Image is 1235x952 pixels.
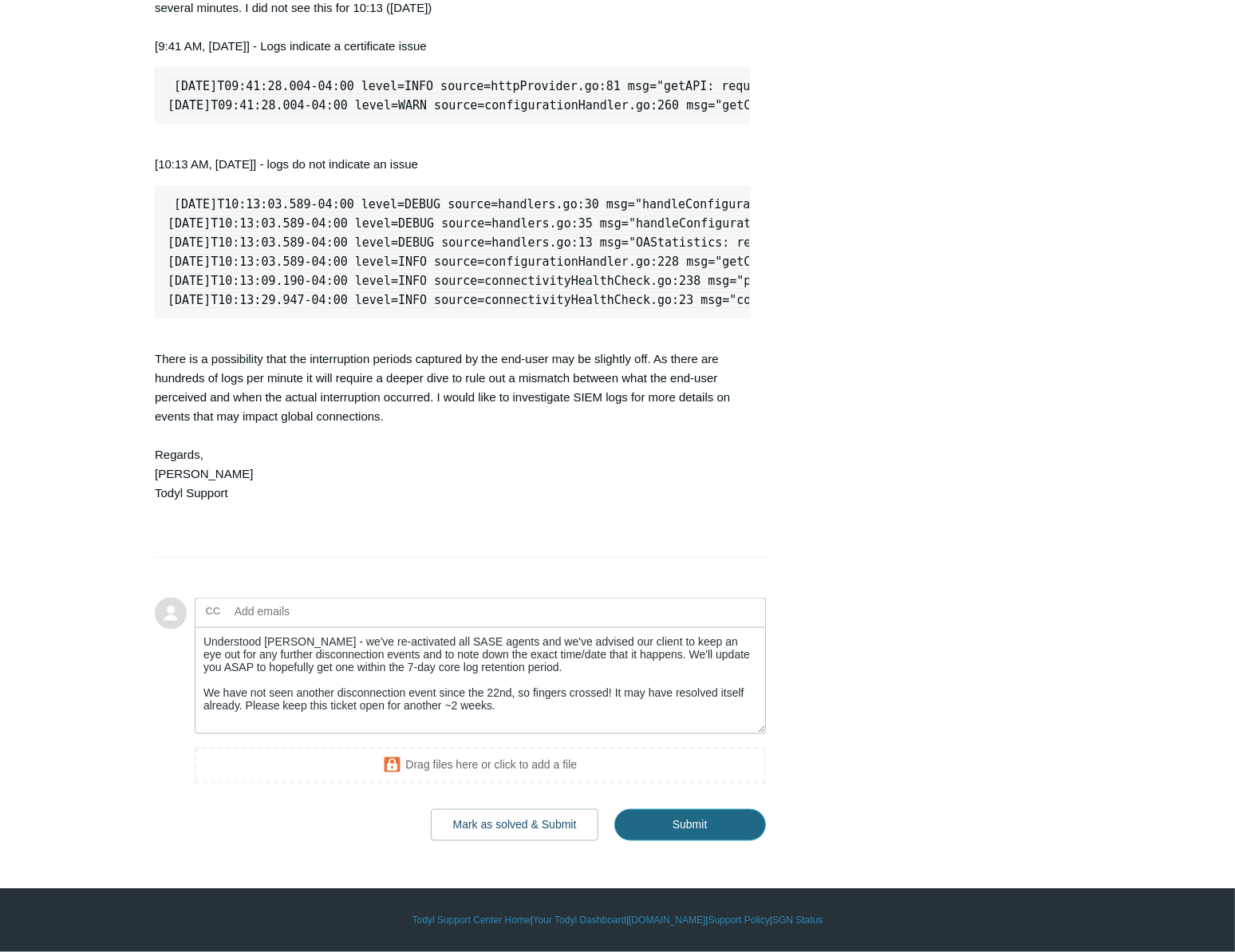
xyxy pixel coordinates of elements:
[412,914,531,928] a: Todyl Support Center Home
[772,914,823,928] a: SGN Status
[155,914,1080,928] div: | | | |
[533,914,626,928] a: Your Todyl Dashboard
[629,914,705,928] a: [DOMAIN_NAME]
[228,600,400,624] input: Add emails
[431,809,599,841] button: Mark as solved & Submit
[206,600,221,624] label: CC
[614,809,766,841] input: Submit
[195,627,766,735] textarea: Add your reply
[708,914,770,928] a: Support Policy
